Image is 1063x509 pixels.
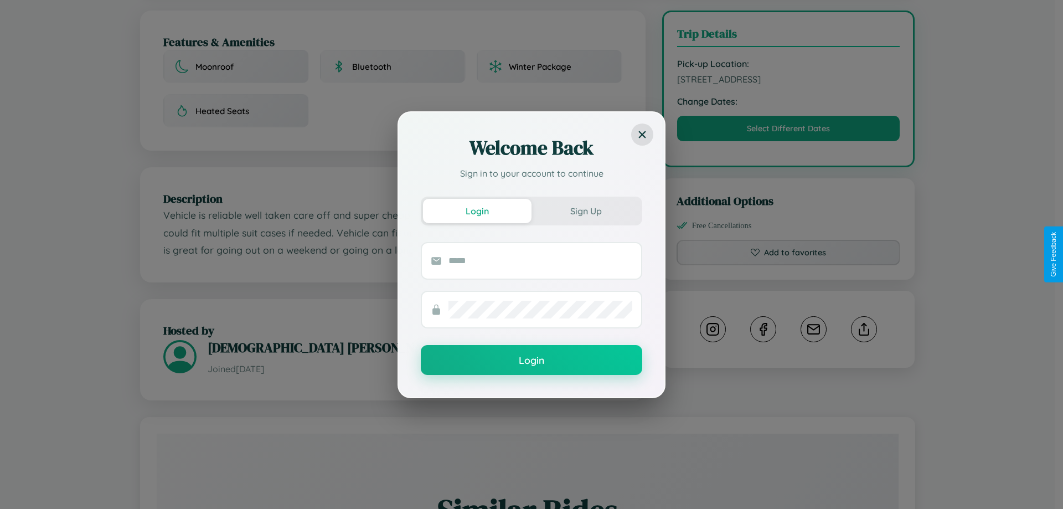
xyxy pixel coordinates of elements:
[421,135,642,161] h2: Welcome Back
[423,199,531,223] button: Login
[421,345,642,375] button: Login
[421,167,642,180] p: Sign in to your account to continue
[1050,232,1057,277] div: Give Feedback
[531,199,640,223] button: Sign Up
